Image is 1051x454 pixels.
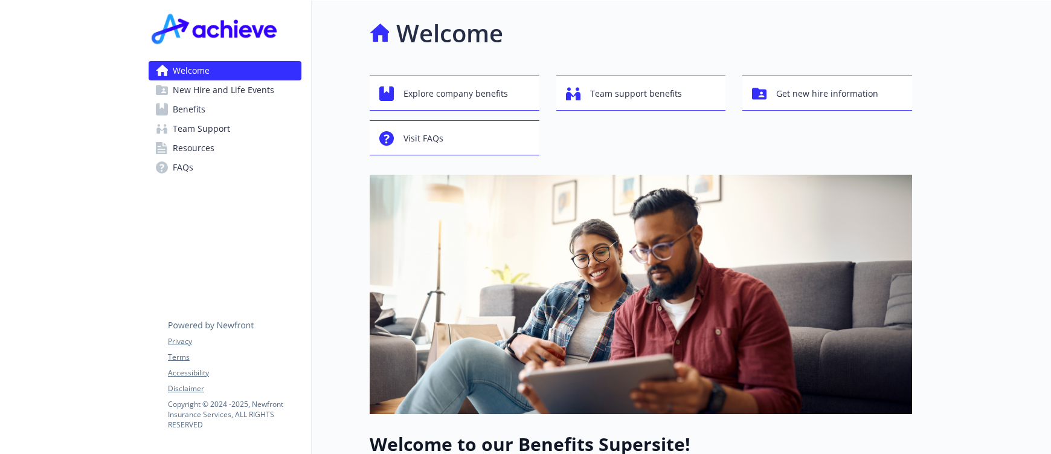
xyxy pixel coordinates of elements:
[173,100,205,119] span: Benefits
[370,175,912,414] img: overview page banner
[149,158,301,177] a: FAQs
[149,119,301,138] a: Team Support
[396,15,503,51] h1: Welcome
[149,80,301,100] a: New Hire and Life Events
[742,76,912,111] button: Get new hire information
[370,76,539,111] button: Explore company benefits
[168,368,301,378] a: Accessibility
[168,383,301,394] a: Disclaimer
[776,82,878,105] span: Get new hire information
[149,138,301,158] a: Resources
[168,399,301,430] p: Copyright © 2024 - 2025 , Newfront Insurance Services, ALL RIGHTS RESERVED
[370,120,539,155] button: Visit FAQs
[149,100,301,119] a: Benefits
[403,82,508,105] span: Explore company benefits
[590,82,682,105] span: Team support benefits
[168,336,301,347] a: Privacy
[168,352,301,363] a: Terms
[173,119,230,138] span: Team Support
[149,61,301,80] a: Welcome
[556,76,726,111] button: Team support benefits
[173,158,193,177] span: FAQs
[173,138,214,158] span: Resources
[173,80,274,100] span: New Hire and Life Events
[403,127,443,150] span: Visit FAQs
[173,61,210,80] span: Welcome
